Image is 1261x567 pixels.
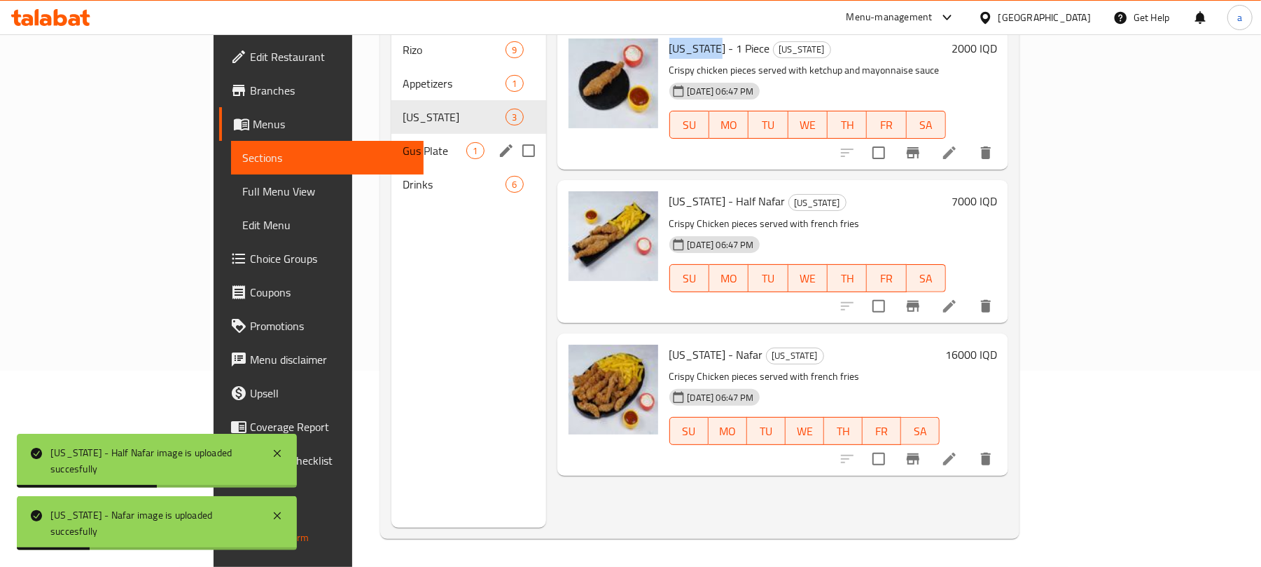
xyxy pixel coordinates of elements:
[669,191,786,212] span: [US_STATE] - Half Nafar
[788,264,828,292] button: WE
[753,421,780,442] span: TU
[219,309,424,343] a: Promotions
[467,144,483,158] span: 1
[867,111,906,139] button: FR
[788,194,847,211] div: Kentucky
[403,109,506,125] span: [US_STATE]
[391,67,545,100] div: Appetizers1
[774,41,830,57] span: [US_STATE]
[50,507,258,539] div: [US_STATE] - Nafar image is uploaded succesfully
[403,41,506,58] span: Rizo
[941,298,958,315] a: Edit menu item
[569,191,658,281] img: Kentucky - Half Nafar
[506,178,522,191] span: 6
[941,451,958,467] a: Edit menu item
[403,75,506,92] span: Appetizers
[998,10,1091,25] div: [GEOGRAPHIC_DATA]
[788,111,828,139] button: WE
[219,275,424,309] a: Coupons
[969,442,1003,476] button: delete
[969,136,1003,170] button: delete
[219,107,424,141] a: Menus
[864,444,893,474] span: Select to update
[250,48,413,65] span: Edit Restaurant
[219,40,424,74] a: Edit Restaurant
[242,183,413,200] span: Full Menu View
[907,111,946,139] button: SA
[872,115,900,135] span: FR
[952,39,997,58] h6: 2000 IQD
[506,75,523,92] div: items
[941,144,958,161] a: Edit menu item
[219,376,424,410] a: Upsell
[907,264,946,292] button: SA
[714,421,741,442] span: MO
[767,348,823,364] span: [US_STATE]
[896,289,930,323] button: Branch-specific-item
[669,417,709,445] button: SU
[828,111,867,139] button: TH
[250,418,413,435] span: Coverage Report
[676,421,703,442] span: SU
[709,111,748,139] button: MO
[791,421,818,442] span: WE
[219,343,424,376] a: Menu disclaimer
[747,417,786,445] button: TU
[715,268,743,289] span: MO
[250,452,413,469] span: Grocery Checklist
[676,115,704,135] span: SU
[682,238,760,252] span: [DATE] 06:47 PM
[231,175,424,208] a: Full Menu View
[669,264,709,292] button: SU
[863,417,901,445] button: FR
[403,142,466,159] span: Gus Plate
[682,391,760,404] span: [DATE] 06:47 PM
[506,43,522,57] span: 9
[864,292,893,321] span: Select to update
[669,111,709,139] button: SU
[830,421,857,442] span: TH
[403,176,506,193] span: Drinks
[219,410,424,444] a: Coverage Report
[896,136,930,170] button: Branch-specific-item
[773,41,831,58] div: Kentucky
[50,445,258,477] div: [US_STATE] - Half Nafar image is uploaded succesfully
[952,191,997,211] h6: 7000 IQD
[847,9,933,26] div: Menu-management
[221,491,255,509] span: Version:
[219,74,424,107] a: Branches
[219,242,424,275] a: Choice Groups
[709,417,747,445] button: MO
[253,116,413,132] span: Menus
[231,141,424,175] a: Sections
[250,317,413,334] span: Promotions
[833,268,861,289] span: TH
[709,264,748,292] button: MO
[219,444,424,477] a: Grocery Checklist
[391,27,545,207] nav: Menu sections
[828,264,867,292] button: TH
[872,268,900,289] span: FR
[794,115,822,135] span: WE
[257,491,279,509] span: 1.0.0
[748,111,788,139] button: TU
[391,33,545,67] div: Rizo9
[1237,10,1242,25] span: a
[496,140,517,161] button: edit
[789,195,846,211] span: [US_STATE]
[669,38,770,59] span: [US_STATE] - 1 Piece
[896,442,930,476] button: Branch-specific-item
[250,385,413,402] span: Upsell
[250,284,413,301] span: Coupons
[754,268,782,289] span: TU
[506,41,523,58] div: items
[569,345,658,435] img: Kentucky - Nafar
[901,417,940,445] button: SA
[669,344,763,365] span: [US_STATE] - Nafar
[506,176,523,193] div: items
[754,115,782,135] span: TU
[250,351,413,368] span: Menu disclaimer
[466,142,484,159] div: items
[748,264,788,292] button: TU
